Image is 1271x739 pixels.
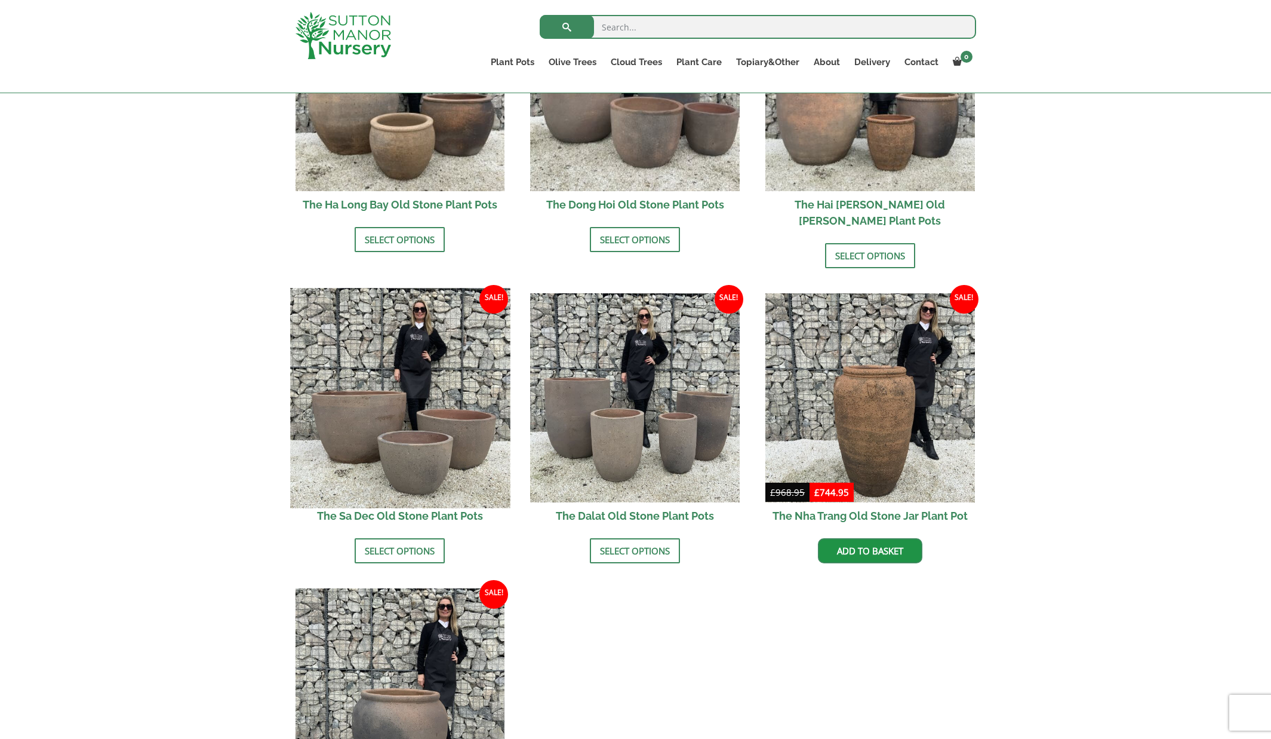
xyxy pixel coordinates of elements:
span: Sale! [479,580,508,609]
a: Cloud Trees [604,54,669,70]
a: Topiary&Other [729,54,807,70]
h2: The Hai [PERSON_NAME] Old [PERSON_NAME] Plant Pots [765,191,975,234]
a: Sale! The Sa Dec Old Stone Plant Pots [296,293,505,530]
img: logo [296,12,391,59]
a: Sale! The Nha Trang Old Stone Jar Plant Pot [765,293,975,530]
h2: The Ha Long Bay Old Stone Plant Pots [296,191,505,218]
span: £ [770,486,775,498]
a: Olive Trees [541,54,604,70]
a: Select options for “The Dong Hoi Old Stone Plant Pots” [590,227,680,252]
a: Plant Pots [484,54,541,70]
a: Plant Care [669,54,729,70]
h2: The Dong Hoi Old Stone Plant Pots [530,191,740,218]
bdi: 744.95 [814,486,849,498]
a: Delivery [847,54,897,70]
span: Sale! [479,285,508,314]
a: Select options for “The Hai Phong Old Stone Plant Pots” [825,243,915,268]
a: Contact [897,54,946,70]
h2: The Nha Trang Old Stone Jar Plant Pot [765,502,975,529]
bdi: 968.95 [770,486,805,498]
a: Select options for “The Ha Long Bay Old Stone Plant Pots” [355,227,445,252]
a: Sale! The Dalat Old Stone Plant Pots [530,293,740,530]
a: 0 [946,54,976,70]
span: £ [814,486,820,498]
span: 0 [961,51,973,63]
span: Sale! [715,285,743,314]
h2: The Dalat Old Stone Plant Pots [530,502,740,529]
img: The Sa Dec Old Stone Plant Pots [290,288,510,508]
a: Add to basket: “The Nha Trang Old Stone Jar Plant Pot” [818,538,922,563]
a: About [807,54,847,70]
img: The Dalat Old Stone Plant Pots [530,293,740,503]
h2: The Sa Dec Old Stone Plant Pots [296,502,505,529]
a: Select options for “The Sa Dec Old Stone Plant Pots” [355,538,445,563]
img: The Nha Trang Old Stone Jar Plant Pot [765,293,975,503]
span: Sale! [950,285,978,314]
a: Select options for “The Dalat Old Stone Plant Pots” [590,538,680,563]
input: Search... [540,15,976,39]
